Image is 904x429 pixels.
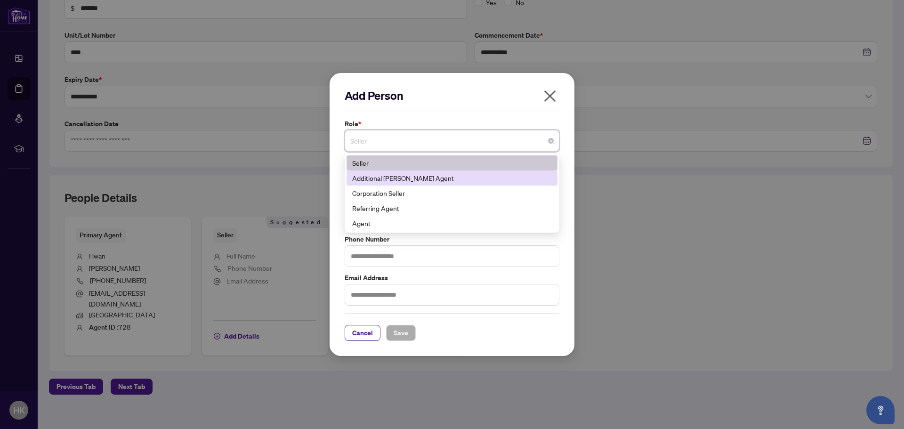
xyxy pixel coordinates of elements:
div: Agent [347,216,557,231]
span: Cancel [352,325,373,340]
div: Corporation Seller [347,186,557,201]
div: Seller [347,155,557,170]
div: Seller [352,158,552,168]
div: Additional [PERSON_NAME] Agent [352,173,552,183]
div: Referring Agent [352,203,552,213]
span: close-circle [548,138,554,144]
span: Seller [350,132,554,150]
h2: Add Person [345,88,559,103]
div: Referring Agent [347,201,557,216]
label: Phone Number [345,234,559,244]
div: Additional RAHR Agent [347,170,557,186]
button: Cancel [345,325,380,341]
button: Open asap [866,396,895,424]
div: Agent [352,218,552,228]
div: Corporation Seller [352,188,552,198]
label: Role [345,119,559,129]
button: Save [386,325,416,341]
label: Email Address [345,273,559,283]
span: close [542,89,557,104]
